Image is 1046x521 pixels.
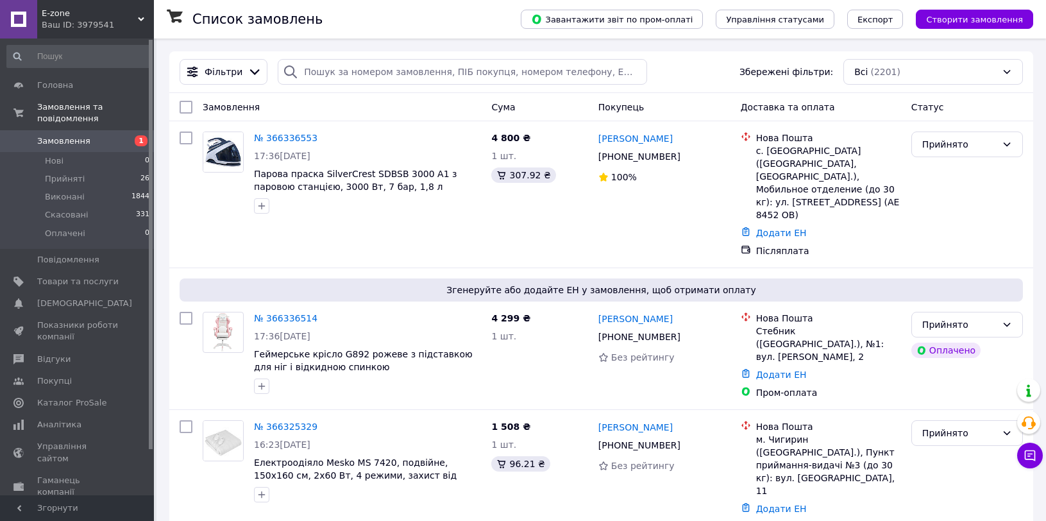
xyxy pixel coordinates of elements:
a: Парова праска SilverCrest SDBSB 3000 A1 з паровою станцією, 3000 Вт, 7 бар, 1,8 л [254,169,457,192]
div: Нова Пошта [756,312,901,325]
span: Відгуки [37,354,71,365]
span: Прийняті [45,173,85,185]
span: Головна [37,80,73,91]
span: Повідомлення [37,254,99,266]
div: Нова Пошта [756,420,901,433]
span: Нові [45,155,63,167]
input: Пошук [6,45,151,68]
a: Додати ЕН [756,228,807,238]
span: Замовлення [203,102,260,112]
span: 0 [145,155,149,167]
span: 26 [140,173,149,185]
span: Фільтри [205,65,242,78]
span: 1 шт. [491,151,516,161]
button: Створити замовлення [916,10,1033,29]
span: Покупці [37,375,72,387]
a: Геймерське крісло G892 рожеве з підставкою для ніг і відкидною спинкою [254,349,473,372]
span: 0 [145,228,149,239]
div: [PHONE_NUMBER] [596,148,683,166]
div: Післяплата [756,244,901,257]
span: 1 508 ₴ [491,422,530,432]
div: Ваш ID: 3979541 [42,19,154,31]
div: Нова Пошта [756,132,901,144]
a: Фото товару [203,420,244,461]
span: 4 299 ₴ [491,313,530,323]
div: м. Чигирин ([GEOGRAPHIC_DATA].), Пункт приймання-видачі №3 (до 30 кг): вул. [GEOGRAPHIC_DATA], 11 [756,433,901,497]
h1: Список замовлень [192,12,323,27]
button: Експорт [847,10,904,29]
span: 100% [611,172,637,182]
a: Додати ЕН [756,370,807,380]
span: Каталог ProSale [37,397,106,409]
span: Управління сайтом [37,441,119,464]
a: Фото товару [203,132,244,173]
span: 1 шт. [491,331,516,341]
div: Прийнято [922,137,997,151]
button: Завантажити звіт по пром-оплаті [521,10,703,29]
img: Фото товару [203,132,243,172]
span: Збережені фільтри: [739,65,833,78]
a: Електроодіяло Mesko MS 7420, подвійне, 150x160 см, 2x60 Вт, 4 режими, захист від перегріву [254,457,457,493]
a: № 366336514 [254,313,317,323]
a: № 366325329 [254,422,317,432]
div: [PHONE_NUMBER] [596,328,683,346]
img: Фото товару [203,421,243,461]
span: 17:36[DATE] [254,151,310,161]
span: 17:36[DATE] [254,331,310,341]
span: Управління статусами [726,15,824,24]
img: Фото товару [210,312,236,352]
div: Стебник ([GEOGRAPHIC_DATA].), №1: вул. [PERSON_NAME], 2 [756,325,901,363]
span: Оплачені [45,228,85,239]
span: Згенеруйте або додайте ЕН у замовлення, щоб отримати оплату [185,284,1018,296]
a: Створити замовлення [903,13,1033,24]
span: 1 [135,135,148,146]
a: [PERSON_NAME] [598,421,673,434]
span: Cума [491,102,515,112]
span: (2201) [870,67,900,77]
div: с. [GEOGRAPHIC_DATA] ([GEOGRAPHIC_DATA], [GEOGRAPHIC_DATA].), Мобильное отделение (до 30 кг): ул.... [756,144,901,221]
span: [DEMOGRAPHIC_DATA] [37,298,132,309]
span: 4 800 ₴ [491,133,530,143]
span: 1 шт. [491,440,516,450]
button: Чат з покупцем [1017,443,1043,468]
span: Без рейтингу [611,461,675,471]
div: Прийнято [922,318,997,332]
input: Пошук за номером замовлення, ПІБ покупця, номером телефону, Email, номером накладної [278,59,647,85]
span: Аналітика [37,419,81,431]
span: Покупець [598,102,644,112]
span: Статус [911,102,944,112]
span: 1844 [131,191,149,203]
span: Доставка та оплата [741,102,835,112]
span: Створити замовлення [926,15,1023,24]
a: Додати ЕН [756,504,807,514]
a: Фото товару [203,312,244,353]
div: Оплачено [911,343,981,358]
span: Всі [854,65,868,78]
span: Показники роботи компанії [37,320,119,343]
div: [PHONE_NUMBER] [596,436,683,454]
span: Експорт [857,15,893,24]
span: Товари та послуги [37,276,119,287]
div: 307.92 ₴ [491,167,555,183]
a: [PERSON_NAME] [598,312,673,325]
span: Замовлення [37,135,90,147]
a: № 366336553 [254,133,317,143]
button: Управління статусами [716,10,834,29]
span: Завантажити звіт по пром-оплаті [531,13,693,25]
span: Скасовані [45,209,89,221]
span: 16:23[DATE] [254,440,310,450]
span: E-zone [42,8,138,19]
span: Без рейтингу [611,352,675,363]
span: Замовлення та повідомлення [37,101,154,124]
span: 331 [136,209,149,221]
span: Виконані [45,191,85,203]
a: [PERSON_NAME] [598,132,673,145]
span: Гаманець компанії [37,475,119,498]
div: Прийнято [922,426,997,440]
div: Пром-оплата [756,386,901,399]
div: 96.21 ₴ [491,456,550,472]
